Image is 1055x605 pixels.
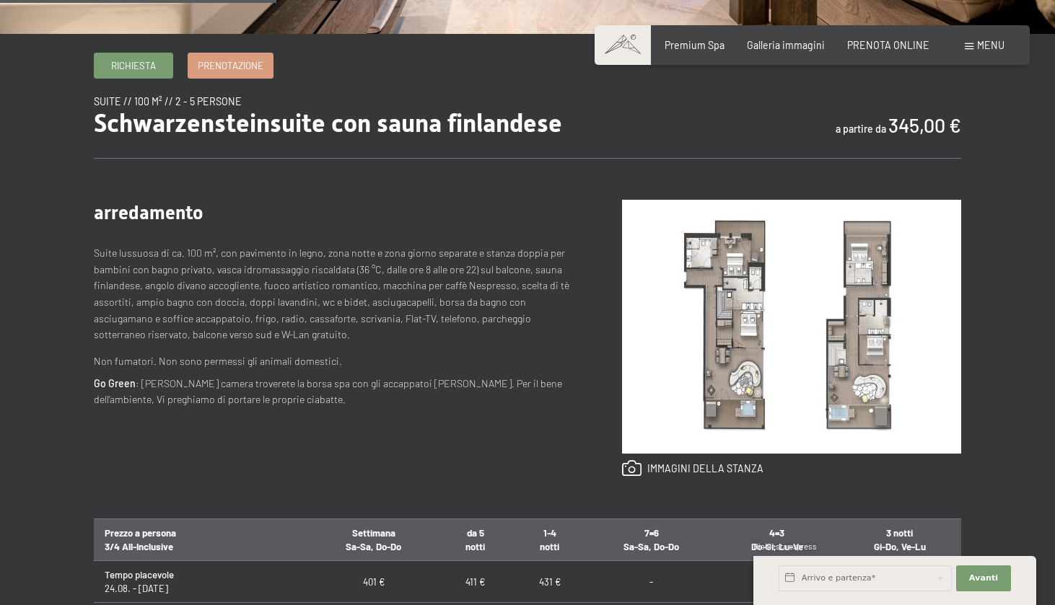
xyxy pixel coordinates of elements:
td: - [587,561,715,603]
th: Prezzo a persona 3/4 All-Inclusive [94,519,309,561]
strong: Go Green [94,377,136,389]
th: 1-4 notti [512,519,587,561]
b: 345,00 € [888,113,961,136]
span: Richiesta [111,59,156,72]
a: PRENOTA ONLINE [847,39,929,51]
th: 4=3 Do-Gi, Lu-Ve [716,519,839,561]
th: 7=6 Sa-Sa, Do-Do [587,519,715,561]
p: Suite lussuosa di ca. 100 m², con pavimento in legno, zona notte e zona giorno separate e stanza ... [94,245,571,343]
td: 24.08. - [DATE] [94,561,309,603]
th: 3 notti Gi-Do, Ve-Lu [839,519,961,561]
a: Prenotazione [188,53,273,77]
span: Avanti [969,573,998,584]
th: Settimana Sa-Sa, Do-Do [310,519,438,561]
td: 401 € [310,561,438,603]
span: Prenotazione [198,59,263,72]
button: Avanti [956,565,1011,591]
p: : [PERSON_NAME] camera troverete la borsa spa con gli accappatoi [PERSON_NAME]. Per il bene dell’... [94,376,571,408]
span: Menu [977,39,1004,51]
td: - [716,561,839,603]
td: 411 € [438,561,512,603]
strong: Tempo piacevole [105,569,174,580]
a: Galleria immagini [747,39,825,51]
span: Richiesta express [753,542,817,551]
a: Premium Spa [665,39,725,51]
span: Schwarzensteinsuite con sauna finlandese [94,108,562,138]
p: Non fumatori. Non sono permessi gli animali domestici. [94,353,571,370]
a: Richiesta [95,53,172,77]
td: 431 € [512,561,587,603]
th: da 5 notti [438,519,512,561]
span: a partire da [836,123,886,135]
span: arredamento [94,202,203,224]
span: suite // 100 m² // 2 - 5 persone [94,95,242,107]
img: Schwarzensteinsuite con sauna finlandese [622,200,961,454]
